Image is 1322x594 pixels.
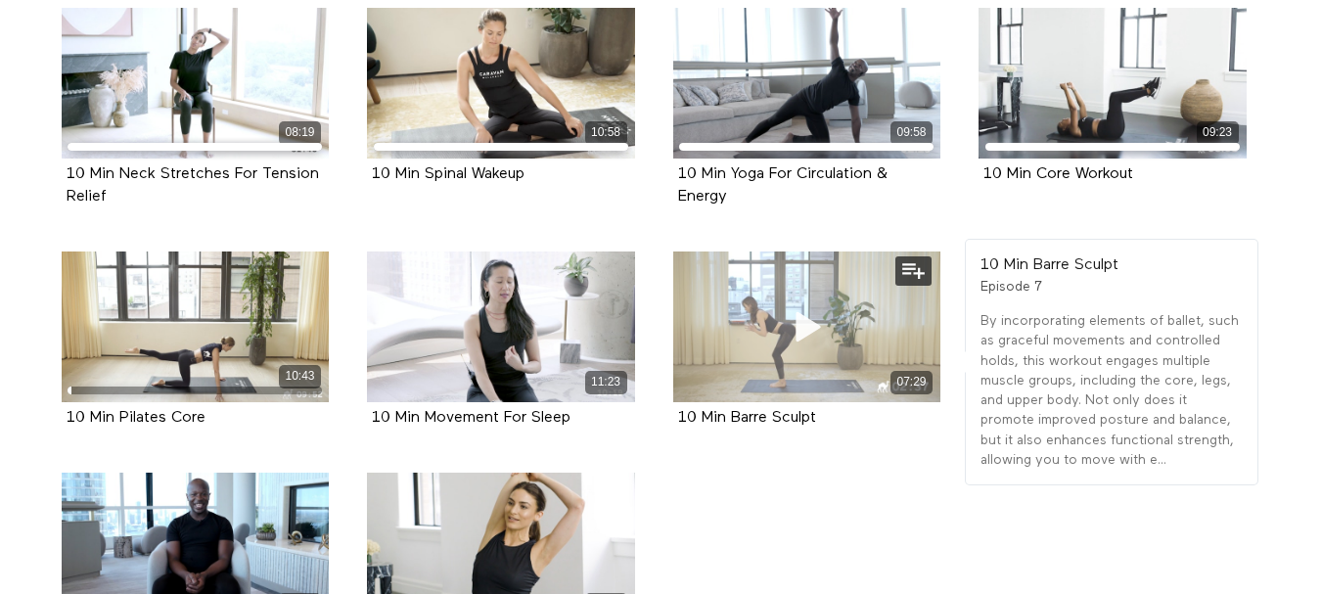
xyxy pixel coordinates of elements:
[585,371,627,393] div: 11:23
[678,410,816,425] a: 10 Min Barre Sculpt
[279,365,321,388] div: 10:43
[372,166,524,182] strong: 10 Min Spinal Wakeup
[67,410,205,426] strong: 10 Min Pilates Core
[372,166,524,181] a: 10 Min Spinal Wakeup
[372,410,570,426] strong: 10 Min Movement For Sleep
[1197,121,1239,144] div: 09:23
[678,410,816,426] strong: 10 Min Barre Sculpt
[372,410,570,425] a: 10 Min Movement For Sleep
[980,257,1118,273] strong: 10 Min Barre Sculpt
[62,8,330,159] a: 10 Min Neck Stretches For Tension Relief 08:19
[367,251,635,402] a: 10 Min Movement For Sleep 11:23
[980,280,1042,294] span: Episode 7
[890,371,933,393] div: 07:29
[367,8,635,159] a: 10 Min Spinal Wakeup 10:58
[585,121,627,144] div: 10:58
[983,166,1133,182] strong: 10 Min Core Workout
[678,166,888,204] a: 10 Min Yoga For Circulation & Energy
[979,8,1247,159] a: 10 Min Core Workout 09:23
[983,166,1133,181] a: 10 Min Core Workout
[980,311,1243,470] p: By incorporating elements of ballet, such as graceful movements and controlled holds, this workou...
[673,251,941,402] a: 10 Min Barre Sculpt 07:29
[673,8,941,159] a: 10 Min Yoga For Circulation & Energy 09:58
[62,251,330,402] a: 10 Min Pilates Core 10:43
[67,410,205,425] a: 10 Min Pilates Core
[678,166,888,205] strong: 10 Min Yoga For Circulation & Energy
[279,121,321,144] div: 08:19
[890,121,933,144] div: 09:58
[67,166,319,204] a: 10 Min Neck Stretches For Tension Relief
[67,166,319,205] strong: 10 Min Neck Stretches For Tension Relief
[895,256,932,286] button: Add to my list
